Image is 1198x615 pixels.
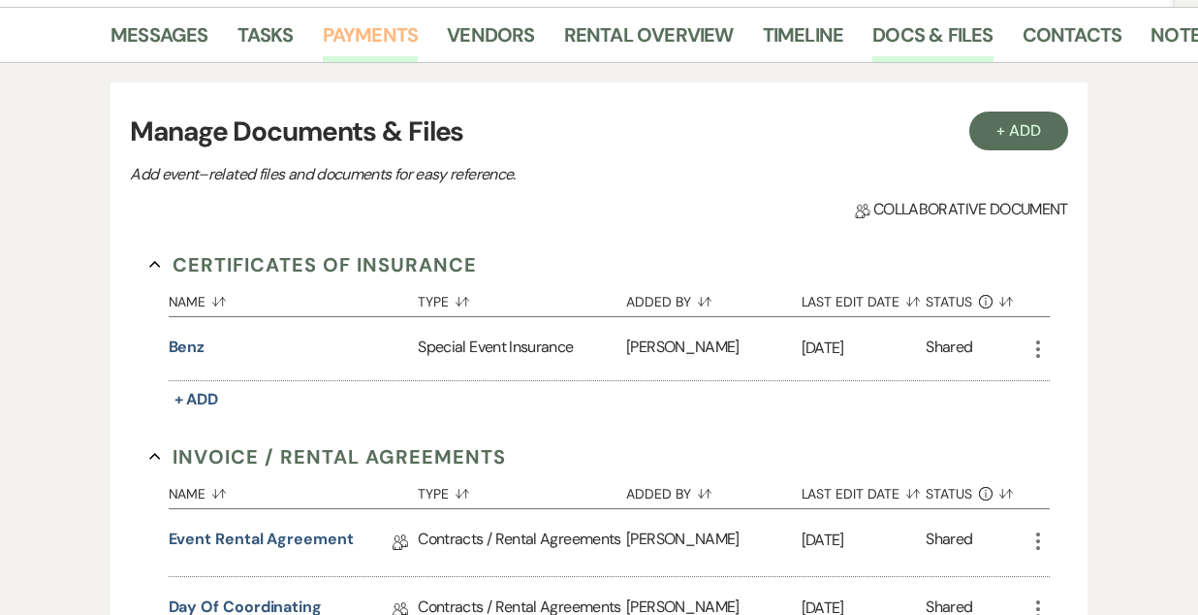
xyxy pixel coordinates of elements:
p: [DATE] [802,528,927,553]
a: Payments [323,19,419,62]
p: [DATE] [802,336,927,361]
a: Contacts [1023,19,1122,62]
button: Last Edit Date [802,471,927,508]
button: Benz [169,336,205,359]
button: Type [418,279,626,316]
a: Tasks [237,19,294,62]
span: Collaborative document [855,198,1068,221]
div: [PERSON_NAME] [626,317,801,380]
button: Name [169,279,419,316]
button: + Add [169,386,225,413]
span: Status [926,487,972,501]
span: Status [926,295,972,308]
button: Type [418,471,626,508]
button: Status [926,279,1025,316]
a: Timeline [763,19,844,62]
a: Messages [110,19,208,62]
div: Contracts / Rental Agreements [418,509,626,576]
div: Shared [926,336,972,362]
button: Name [169,471,419,508]
div: Special Event Insurance [418,317,626,380]
a: Docs & Files [872,19,993,62]
a: Vendors [447,19,534,62]
div: [PERSON_NAME] [626,509,801,576]
button: Added By [626,471,801,508]
div: Shared [926,528,972,558]
button: Added By [626,279,801,316]
p: Add event–related files and documents for easy reference. [130,162,808,187]
span: + Add [174,389,219,409]
button: Status [926,471,1025,508]
button: Last Edit Date [802,279,927,316]
a: Rental Overview [564,19,734,62]
h3: Manage Documents & Files [130,112,1068,152]
button: Certificates of Insurance [149,250,478,279]
button: Invoice / Rental Agreements [149,442,507,471]
button: + Add [969,112,1068,150]
a: Event Rental Agreement [169,528,354,558]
